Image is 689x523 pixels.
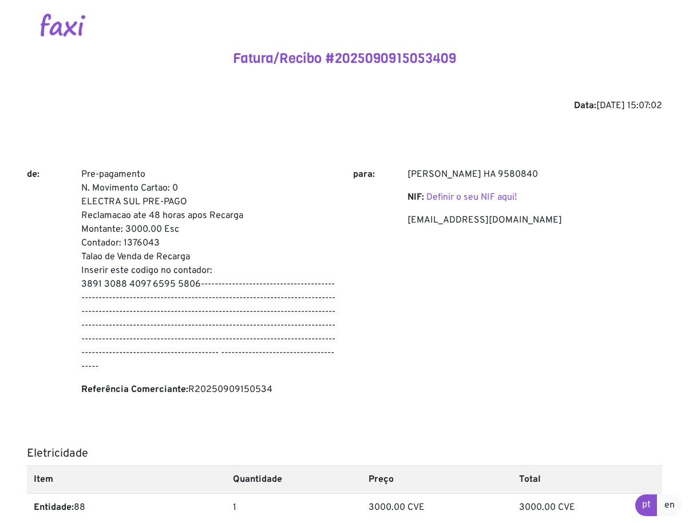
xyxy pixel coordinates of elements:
th: Preço [362,465,512,493]
b: NIF: [407,192,424,203]
p: [PERSON_NAME] HA 9580840 [407,168,662,181]
b: de: [27,169,39,180]
p: [EMAIL_ADDRESS][DOMAIN_NAME] [407,213,662,227]
p: Pre-pagamento N. Movimento Cartao: 0 ELECTRA SUL PRE-PAGO Reclamacao ate 48 horas apos Recarga Mo... [81,168,336,374]
h5: Eletricidade [27,447,662,461]
b: para: [353,169,375,180]
a: en [657,494,682,516]
div: [DATE] 15:07:02 [27,99,662,113]
h4: Fatura/Recibo #2025090915053409 [27,50,662,67]
th: Item [27,465,226,493]
b: Data: [574,100,596,112]
p: R20250909150534 [81,383,336,397]
a: Definir o seu NIF aqui! [426,192,517,203]
p: 88 [34,501,219,514]
th: Total [512,465,662,493]
th: Quantidade [226,465,362,493]
a: pt [635,494,658,516]
b: Referência Comerciante: [81,384,188,395]
b: Entidade: [34,502,74,513]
